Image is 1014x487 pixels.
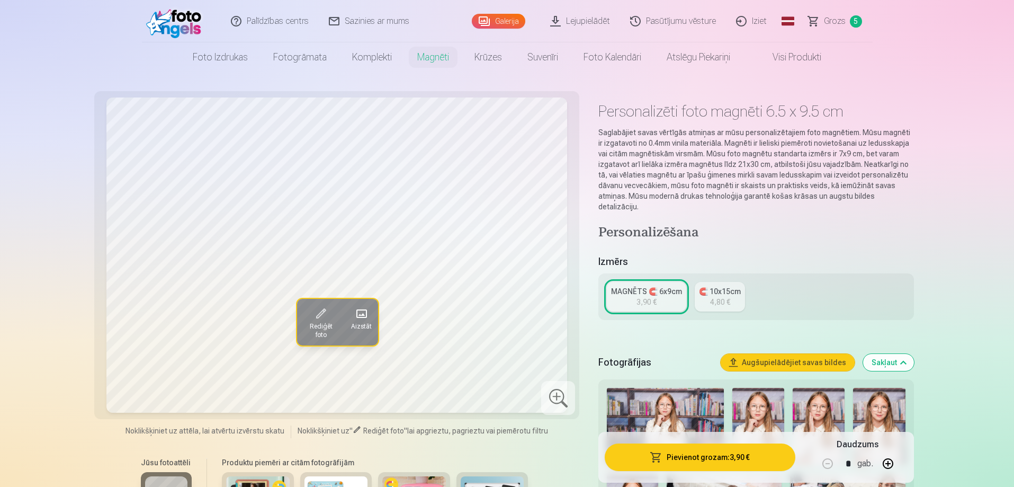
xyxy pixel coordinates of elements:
h5: Fotogrāfijas [598,355,712,370]
span: Grozs [824,15,846,28]
div: 3,90 € [636,297,657,307]
h6: Produktu piemēri ar citām fotogrāfijām [218,457,532,468]
h4: Personalizēšana [598,225,913,242]
span: Aizstāt [350,322,371,330]
span: " [404,427,407,435]
a: Fotogrāmata [261,42,339,72]
a: Magnēti [405,42,462,72]
a: 🧲 10x15cm4,80 € [695,282,745,312]
a: Suvenīri [515,42,571,72]
h1: Personalizēti foto magnēti 6.5 x 9.5 cm [598,102,913,121]
span: Rediģēt foto [363,427,404,435]
a: Foto kalendāri [571,42,654,72]
a: MAGNĒTS 🧲 6x9cm3,90 € [607,282,686,312]
button: Augšupielādējiet savas bildes [721,354,855,371]
button: Pievienot grozam:3,90 € [605,444,795,471]
span: Noklikšķiniet uz attēla, lai atvērtu izvērstu skatu [125,426,284,436]
span: lai apgrieztu, pagrieztu vai piemērotu filtru [407,427,548,435]
a: Visi produkti [743,42,834,72]
a: Galerija [472,14,525,29]
div: MAGNĒTS 🧲 6x9cm [611,286,682,297]
div: gab. [857,451,873,476]
a: Foto izdrukas [180,42,261,72]
h5: Izmērs [598,254,913,269]
span: Noklikšķiniet uz [298,427,349,435]
p: Saglabājiet savas vērtīgās atmiņas ar mūsu personalizētajiem foto magnētiem. Mūsu magnēti ir izga... [598,127,913,212]
span: " [349,427,353,435]
button: Rediģēt foto [296,298,344,345]
button: Sakļaut [863,354,914,371]
div: 🧲 10x15cm [699,286,741,297]
span: 5 [850,15,862,28]
div: 4,80 € [710,297,730,307]
h5: Daudzums [837,438,878,451]
span: Rediģēt foto [302,322,337,339]
button: Aizstāt [344,298,377,345]
img: /fa1 [146,4,207,38]
a: Atslēgu piekariņi [654,42,743,72]
h6: Jūsu fotoattēli [141,457,192,468]
a: Krūzes [462,42,515,72]
a: Komplekti [339,42,405,72]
